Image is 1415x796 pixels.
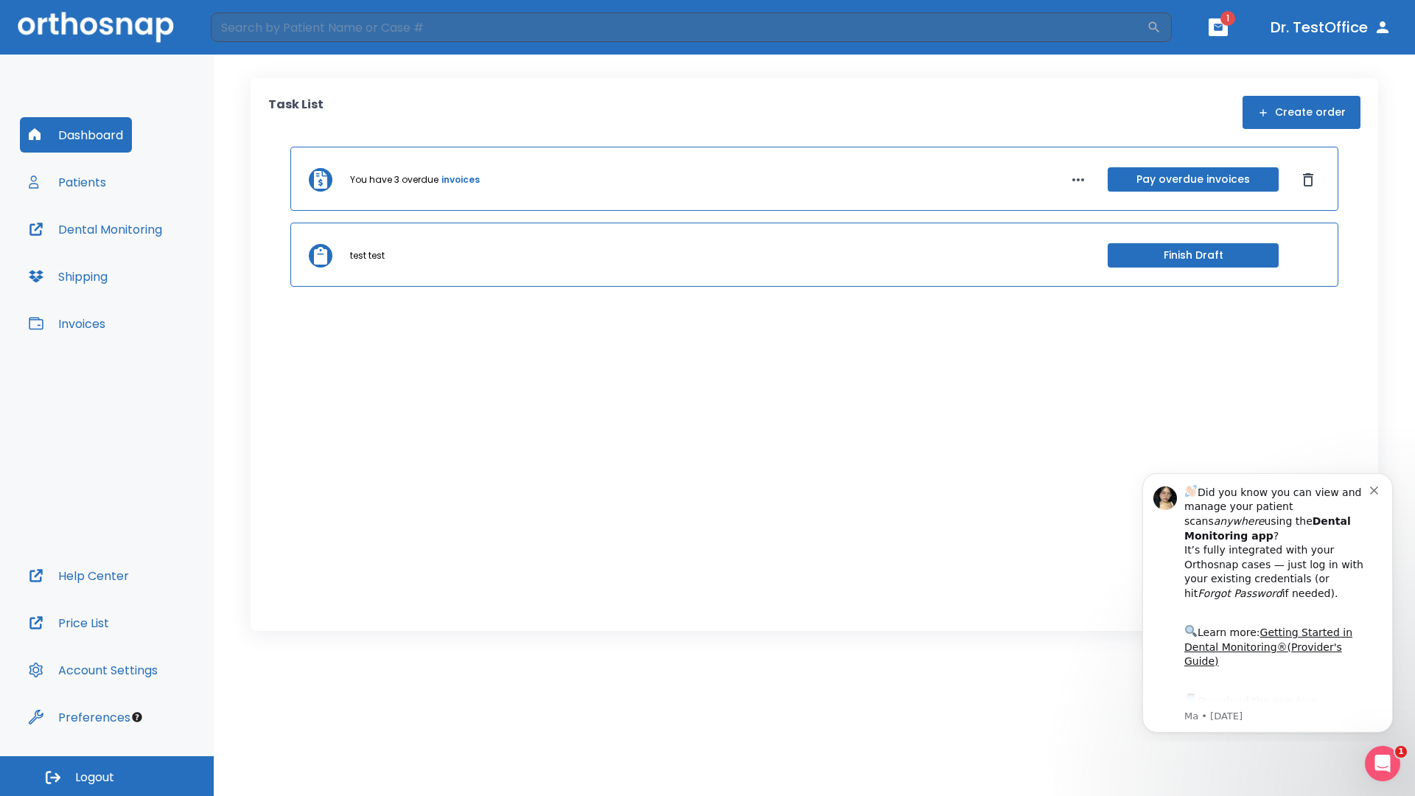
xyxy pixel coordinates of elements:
[1108,167,1279,192] button: Pay overdue invoices
[20,605,118,640] button: Price List
[350,173,439,186] p: You have 3 overdue
[1243,96,1360,129] button: Create order
[20,212,171,247] button: Dental Monitoring
[20,259,116,294] button: Shipping
[1296,168,1320,192] button: Dismiss
[64,235,195,262] a: App Store
[130,711,144,724] div: Tooltip anchor
[441,173,480,186] a: invoices
[268,96,324,129] p: Task List
[20,164,115,200] button: Patients
[20,306,114,341] button: Invoices
[211,13,1147,42] input: Search by Patient Name or Case #
[1120,460,1415,741] iframe: Intercom notifications message
[20,558,138,593] button: Help Center
[1365,746,1400,781] iframe: Intercom live chat
[20,699,139,735] button: Preferences
[350,249,385,262] p: test test
[20,117,132,153] button: Dashboard
[250,23,262,35] button: Dismiss notification
[18,12,174,42] img: Orthosnap
[1220,11,1235,26] span: 1
[1265,14,1397,41] button: Dr. TestOffice
[1108,243,1279,268] button: Finish Draft
[64,250,250,263] p: Message from Ma, sent 5w ago
[1395,746,1407,758] span: 1
[64,231,250,307] div: Download the app: | ​ Let us know if you need help getting started!
[20,652,167,688] button: Account Settings
[75,769,114,786] span: Logout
